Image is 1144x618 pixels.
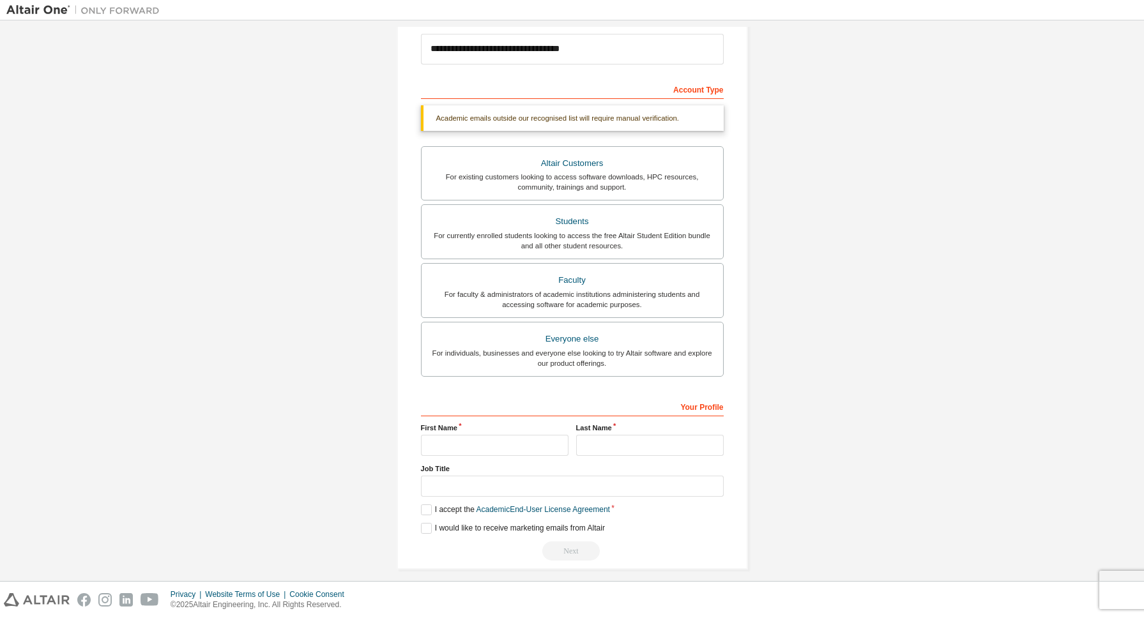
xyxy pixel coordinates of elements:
[119,593,133,607] img: linkedin.svg
[421,463,724,474] label: Job Title
[421,79,724,99] div: Account Type
[205,589,289,599] div: Website Terms of Use
[171,599,352,610] p: © 2025 Altair Engineering, Inc. All Rights Reserved.
[429,330,715,348] div: Everyone else
[429,213,715,230] div: Students
[77,593,91,607] img: facebook.svg
[6,4,166,17] img: Altair One
[477,505,610,514] a: Academic End-User License Agreement
[421,105,724,131] div: Academic emails outside our recognised list will require manual verification.
[429,230,715,251] div: For currently enrolled students looking to access the free Altair Student Edition bundle and all ...
[421,504,610,515] label: I accept the
[171,589,205,599] div: Privacy
[576,423,724,433] label: Last Name
[429,154,715,172] div: Altair Customers
[429,348,715,368] div: For individuals, businesses and everyone else looking to try Altair software and explore our prod...
[98,593,112,607] img: instagram.svg
[421,396,724,416] div: Your Profile
[141,593,159,607] img: youtube.svg
[4,593,70,607] img: altair_logo.svg
[421,523,605,534] label: I would like to receive marketing emails from Altair
[429,289,715,310] div: For faculty & administrators of academic institutions administering students and accessing softwa...
[421,541,724,561] div: Read and acccept EULA to continue
[421,423,568,433] label: First Name
[289,589,351,599] div: Cookie Consent
[429,271,715,289] div: Faculty
[429,172,715,192] div: For existing customers looking to access software downloads, HPC resources, community, trainings ...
